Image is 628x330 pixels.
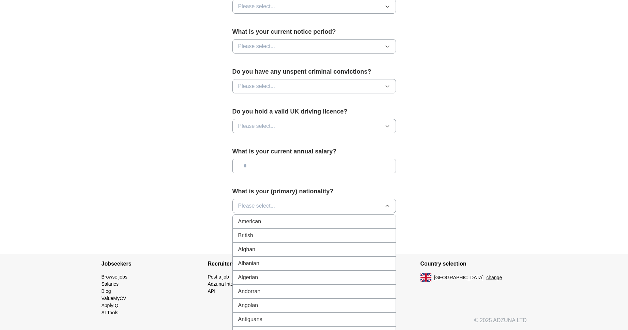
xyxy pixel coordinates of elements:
button: Please select... [232,79,396,93]
span: Antiguans [238,315,262,324]
span: Algerian [238,273,258,282]
span: Please select... [238,2,275,11]
span: Angolan [238,301,258,310]
button: Please select... [232,199,396,213]
label: What is your current annual salary? [232,147,396,156]
span: [GEOGRAPHIC_DATA] [434,274,484,281]
label: Do you have any unspent criminal convictions? [232,67,396,76]
button: Please select... [232,39,396,54]
img: UK flag [420,273,431,282]
a: ApplyIQ [102,303,119,308]
span: Albanian [238,259,259,268]
span: Andorran [238,287,261,296]
span: American [238,217,261,226]
a: API [208,288,216,294]
button: change [486,274,502,281]
span: Please select... [238,42,275,50]
label: Do you hold a valid UK driving licence? [232,107,396,116]
a: ValueMyCV [102,296,126,301]
a: Blog [102,288,111,294]
label: What is your (primary) nationality? [232,187,396,196]
a: Post a job [208,274,229,280]
label: What is your current notice period? [232,27,396,36]
a: Salaries [102,281,119,287]
span: Afghan [238,245,256,254]
span: British [238,231,253,240]
a: AI Tools [102,310,119,315]
a: Adzuna Intelligence [208,281,249,287]
span: Please select... [238,82,275,90]
div: © 2025 ADZUNA LTD [96,316,532,330]
a: Browse jobs [102,274,127,280]
h4: Country selection [420,254,527,273]
span: Please select... [238,122,275,130]
button: Please select... [232,119,396,133]
span: Please select... [238,202,275,210]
